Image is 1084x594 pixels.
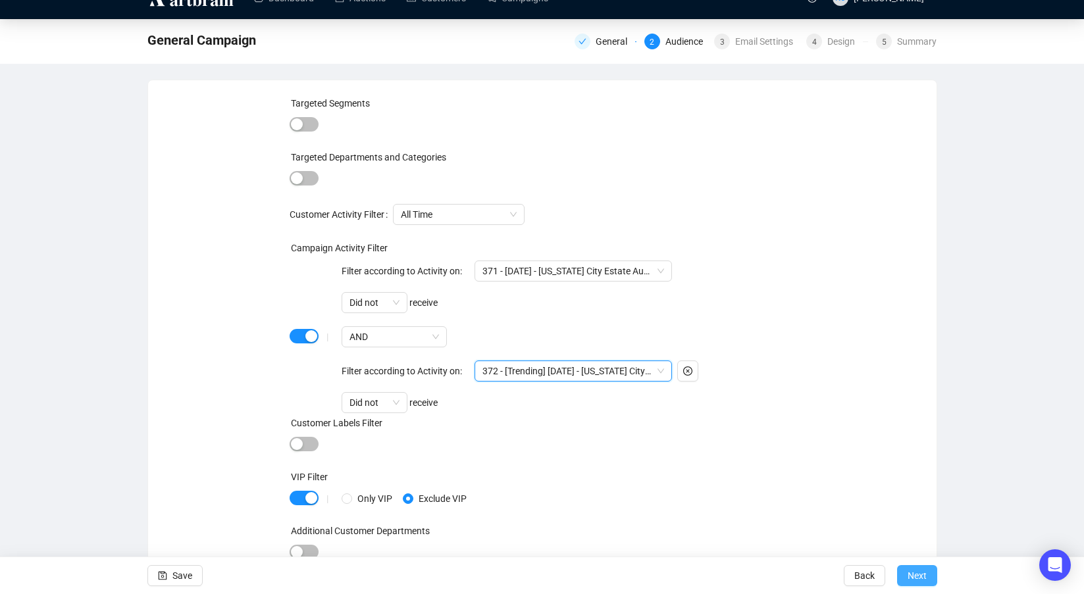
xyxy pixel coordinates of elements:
[342,297,438,308] span: receive
[897,565,937,586] button: Next
[291,472,328,482] label: VIP Filter
[596,34,635,49] div: General
[290,204,393,225] label: Customer Activity Filter
[342,397,438,408] span: receive
[326,493,328,504] div: |
[342,366,672,376] span: Filter according to Activity on:
[147,565,203,586] button: Save
[326,332,328,342] div: |
[735,34,801,49] div: Email Settings
[683,366,692,376] span: close-circle
[876,34,937,49] div: 5Summary
[342,266,672,276] span: Filter according to Activity on:
[401,205,517,224] span: All Time
[158,571,167,580] span: save
[665,34,711,49] div: Audience
[575,34,636,49] div: General
[291,418,382,428] label: Customer Labels Filter
[147,30,256,51] span: General Campaign
[844,565,885,586] button: Back
[172,557,192,594] span: Save
[897,34,937,49] div: Summary
[827,34,863,49] div: Design
[413,491,472,506] span: Exclude VIP
[714,34,798,49] div: 3Email Settings
[482,361,664,381] span: 372 - [Trending] September 18 - New York City Estate Auction Campaign
[644,34,706,49] div: 2Audience
[291,243,388,253] label: Campaign Activity Filter
[882,37,887,47] span: 5
[1039,549,1071,581] div: Open Intercom Messenger
[349,293,400,312] span: Did not
[352,491,398,506] span: Only VIP
[806,34,868,49] div: 4Design
[482,261,664,281] span: 371 - September 18 - New York City Estate Auction Campaign
[291,98,370,109] label: Targeted Segments
[854,557,875,594] span: Back
[291,152,446,162] label: Targeted Departments and Categories
[291,526,430,536] label: Additional Customer Departments
[650,37,654,47] span: 2
[349,393,400,412] span: Did not
[579,37,586,45] span: check
[908,557,927,594] span: Next
[349,327,439,347] span: AND
[812,37,817,47] span: 4
[720,37,725,47] span: 3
